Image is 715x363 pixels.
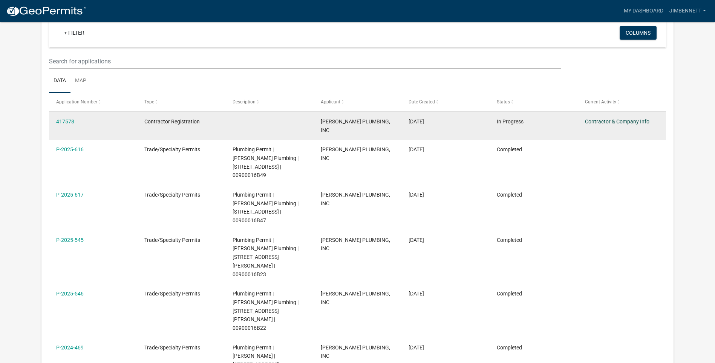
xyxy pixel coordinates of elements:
span: Type [144,99,154,105]
span: Completed [497,192,522,198]
span: Description [233,99,256,105]
span: JIM BENNETT'S PLUMBING, INC [321,118,390,133]
datatable-header-cell: Date Created [401,93,490,111]
span: JIM BENNETT'S PLUMBING, INC [321,146,390,161]
span: Status [497,99,510,105]
a: jimbennett [666,4,709,18]
span: Completed [497,146,522,152]
span: 02/27/2025 [409,146,424,152]
span: Date Created [409,99,435,105]
datatable-header-cell: Application Number [49,93,137,111]
span: JIM BENNETT'S PLUMBING, INC [321,291,390,305]
span: Trade/Specialty Permits [144,192,200,198]
span: Trade/Specialty Permits [144,291,200,297]
input: Search for applications [49,54,561,69]
span: Plumbing Permit | Jim Bennett's Plumbing | 332 MICHAELS WAY, Bainbridge 39819 | 00900016B47 [233,192,299,223]
a: P-2025-617 [56,192,84,198]
span: JIM BENNETT'S PLUMBING, INC [321,192,390,206]
span: 02/27/2025 [409,192,424,198]
span: In Progress [497,118,524,125]
span: 12/30/2024 [409,345,424,351]
datatable-header-cell: Description [225,93,314,111]
a: Contractor & Company Info [585,118,649,125]
a: My Dashboard [621,4,666,18]
span: Applicant [321,99,340,105]
span: 05/07/2025 [409,118,424,125]
span: Completed [497,237,522,243]
span: Completed [497,291,522,297]
span: Application Number [56,99,97,105]
span: JIM BENNETT'S PLUMBING, INC [321,345,390,359]
a: P-2025-616 [56,146,84,152]
a: P-2024-469 [56,345,84,351]
span: Trade/Specialty Permits [144,345,200,351]
datatable-header-cell: Type [137,93,225,111]
span: Trade/Specialty Permits [144,146,200,152]
datatable-header-cell: Status [490,93,578,111]
span: Current Activity [585,99,616,105]
span: JIM BENNETT'S PLUMBING, INC [321,237,390,252]
a: P-2025-546 [56,291,84,297]
datatable-header-cell: Current Activity [578,93,666,111]
button: Columns [620,26,657,40]
span: Plumbing Permit | Jim Bennett's Plumbing | 340 MICHAELS WAY, Bainbridge 39819 | 00900016B49 [233,146,299,178]
span: Completed [497,345,522,351]
span: Trade/Specialty Permits [144,237,200,243]
span: 01/30/2025 [409,291,424,297]
span: Plumbing Permit | Jim Bennett's Plumbing | 189 WYNN CT, Tallahassee 32317 | 00900016B23 [233,237,299,277]
span: Plumbing Permit | Jim Bennett's Plumbing | 185 WYNN CT, Tallahassee 32317 | 00900016B22 [233,291,299,331]
a: 417578 [56,118,74,125]
a: Data [49,69,70,93]
datatable-header-cell: Applicant [313,93,401,111]
span: 01/30/2025 [409,237,424,243]
a: P-2025-545 [56,237,84,243]
span: Contractor Registration [144,118,200,125]
a: Map [70,69,91,93]
a: + Filter [58,26,90,40]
